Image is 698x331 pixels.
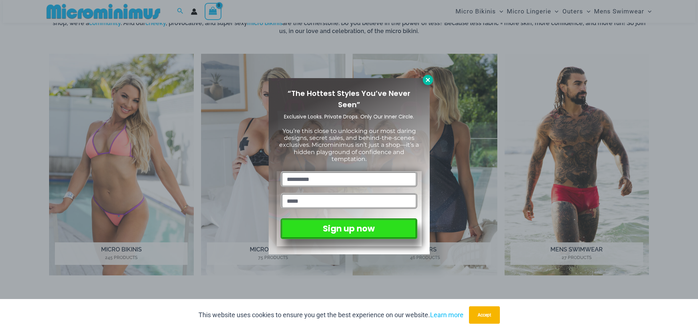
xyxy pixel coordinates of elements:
p: This website uses cookies to ensure you get the best experience on our website. [198,310,464,320]
a: Learn more [430,311,464,319]
span: Exclusive Looks. Private Drops. Only Our Inner Circle. [284,113,414,120]
span: You’re this close to unlocking our most daring designs, secret sales, and behind-the-scenes exclu... [279,128,419,162]
span: “The Hottest Styles You’ve Never Seen” [288,88,410,110]
button: Sign up now [281,218,417,239]
button: Accept [469,306,500,324]
button: Close [423,75,433,85]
